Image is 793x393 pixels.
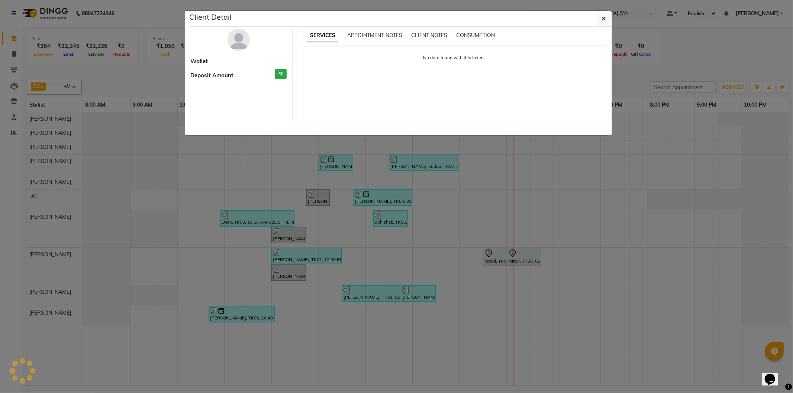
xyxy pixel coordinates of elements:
[228,29,250,51] img: avatar
[191,71,234,80] span: Deposit Amount
[762,363,786,386] iframe: chat widget
[347,32,402,39] span: APPOINTMENT NOTES
[456,32,495,39] span: CONSUMPTION
[411,32,447,39] span: CLIENT NOTES
[307,29,338,42] span: SERVICES
[275,69,287,79] h3: ₹0
[191,57,208,66] span: Wallet
[190,12,232,23] h5: Client Detail
[306,54,603,61] p: No data found with this token.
